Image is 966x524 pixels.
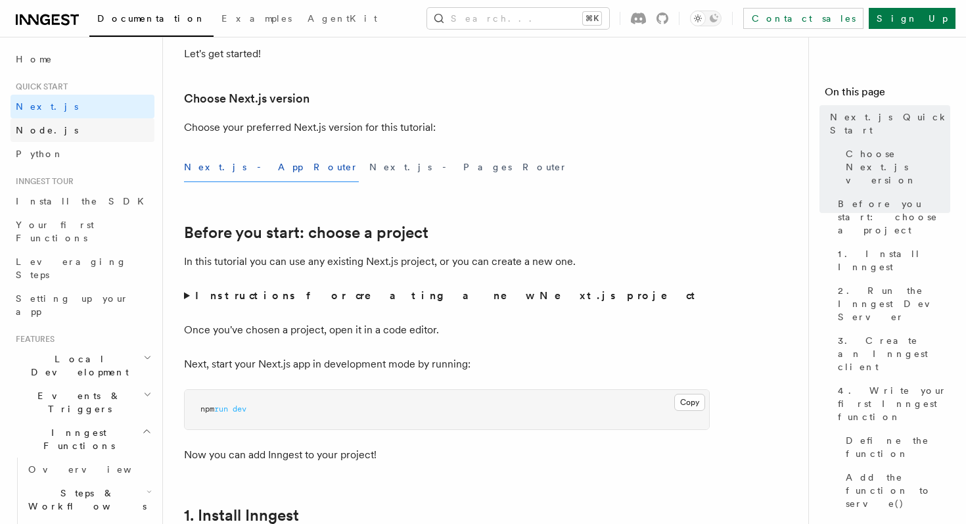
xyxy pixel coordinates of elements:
p: Once you've chosen a project, open it in a code editor. [184,321,710,339]
button: Next.js - Pages Router [369,153,568,182]
span: Choose Next.js version [846,147,950,187]
a: Define the function [840,429,950,465]
span: Leveraging Steps [16,256,127,280]
a: Contact sales [743,8,863,29]
button: Copy [674,394,705,411]
a: Home [11,47,154,71]
button: Events & Triggers [11,384,154,421]
span: Overview [28,464,164,475]
a: Next.js Quick Start [825,105,950,142]
a: Add the function to serve() [840,465,950,515]
a: Leveraging Steps [11,250,154,287]
button: Toggle dark mode [690,11,722,26]
span: Setting up your app [16,293,129,317]
kbd: ⌘K [583,12,601,25]
strong: Instructions for creating a new Next.js project [195,289,701,302]
button: Inngest Functions [11,421,154,458]
a: Your first Functions [11,213,154,250]
span: Next.js Quick Start [830,110,950,137]
span: Inngest tour [11,176,74,187]
button: Local Development [11,347,154,384]
p: Next, start your Next.js app in development mode by running: [184,355,710,373]
p: Now you can add Inngest to your project! [184,446,710,464]
a: Sign Up [869,8,955,29]
a: Examples [214,4,300,36]
span: npm [200,404,214,414]
a: Documentation [89,4,214,37]
span: Define the function [846,434,950,460]
span: Add the function to serve() [846,471,950,510]
a: Choose Next.js version [184,89,310,108]
a: 1. Install Inngest [833,242,950,279]
a: Python [11,142,154,166]
span: 4. Write your first Inngest function [838,384,950,423]
a: Setting up your app [11,287,154,323]
a: Before you start: choose a project [184,224,428,242]
a: 2. Run the Inngest Dev Server [833,279,950,329]
a: 3. Create an Inngest client [833,329,950,379]
p: Let's get started! [184,45,710,63]
span: Examples [221,13,292,24]
a: 4. Write your first Inngest function [833,379,950,429]
button: Steps & Workflows [23,481,154,518]
button: Next.js - App Router [184,153,359,182]
span: Home [16,53,53,66]
span: run [214,404,228,414]
span: Python [16,149,64,159]
span: Inngest Functions [11,426,142,452]
a: Install the SDK [11,189,154,213]
span: Steps & Workflows [23,487,147,513]
span: Node.js [16,125,78,135]
span: Install the SDK [16,196,152,206]
p: Choose your preferred Next.js version for this tutorial: [184,118,710,137]
span: Events & Triggers [11,389,143,416]
span: Quick start [11,82,68,92]
span: Your first Functions [16,220,94,243]
a: Before you start: choose a project [833,192,950,242]
a: AgentKit [300,4,385,36]
span: Next.js [16,101,78,112]
span: 3. Create an Inngest client [838,334,950,373]
a: Next.js [11,95,154,118]
span: 1. Install Inngest [838,247,950,274]
span: dev [233,404,246,414]
span: AgentKit [308,13,377,24]
a: Node.js [11,118,154,142]
button: Search...⌘K [427,8,609,29]
span: 2. Run the Inngest Dev Server [838,284,950,323]
p: In this tutorial you can use any existing Next.js project, or you can create a new one. [184,252,710,271]
span: Local Development [11,352,143,379]
span: Features [11,334,55,345]
a: Overview [23,458,154,481]
span: Documentation [97,13,206,24]
span: Before you start: choose a project [838,197,950,237]
summary: Instructions for creating a new Next.js project [184,287,710,305]
a: Choose Next.js version [840,142,950,192]
h4: On this page [825,84,950,105]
